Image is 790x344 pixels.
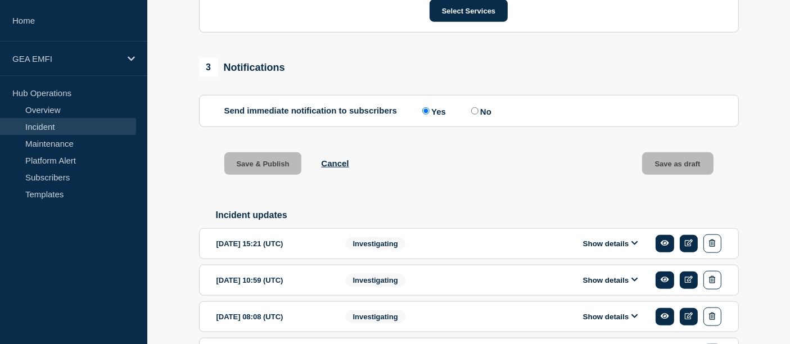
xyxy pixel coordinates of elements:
[580,239,642,248] button: Show details
[216,307,329,326] div: [DATE] 08:08 (UTC)
[321,159,349,168] button: Cancel
[346,274,405,287] span: Investigating
[224,106,398,116] p: Send immediate notification to subscribers
[216,210,739,220] h2: Incident updates
[471,107,478,115] input: No
[419,106,446,116] label: Yes
[346,237,405,250] span: Investigating
[422,107,430,115] input: Yes
[642,152,714,175] button: Save as draft
[216,271,329,289] div: [DATE] 10:59 (UTC)
[224,152,302,175] button: Save & Publish
[580,275,642,285] button: Show details
[580,312,642,322] button: Show details
[224,106,714,116] div: Send immediate notification to subscribers
[12,54,120,64] p: GEA EMFI
[199,58,218,77] span: 3
[346,310,405,323] span: Investigating
[468,106,491,116] label: No
[216,234,329,253] div: [DATE] 15:21 (UTC)
[199,58,285,77] div: Notifications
